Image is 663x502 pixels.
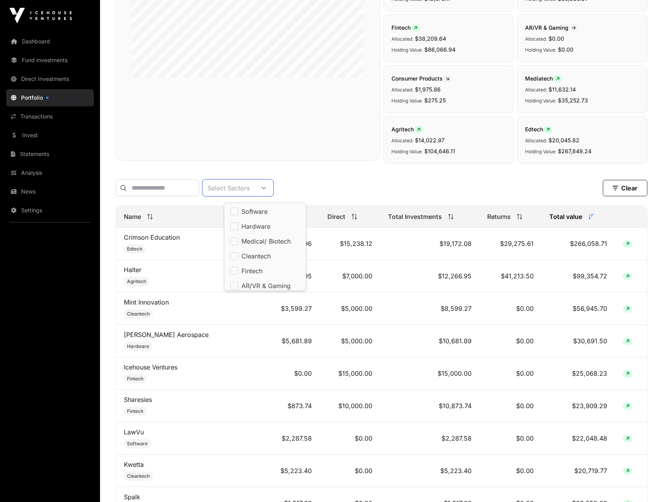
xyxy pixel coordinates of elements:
[424,148,455,154] span: $104,646.11
[241,283,291,289] span: AR/VR & Gaming
[479,390,541,422] td: $0.00
[487,212,511,221] span: Returns
[241,253,271,259] span: Cleantech
[226,279,304,293] li: AR/VR & Gaming
[391,75,452,82] span: Consumer Products
[479,455,541,487] td: $0.00
[415,86,441,93] span: $1,975.86
[388,212,442,221] span: Total Investments
[327,212,345,221] span: Direct
[127,343,149,350] span: Hardware
[241,223,270,229] span: Hardware
[6,108,94,125] a: Transactions
[226,219,304,233] li: Hardware
[124,461,144,468] a: Kwetta
[424,46,456,53] span: $86,066.94
[525,126,553,133] span: Edtech
[224,203,306,354] ul: Option List
[391,138,413,143] span: Allocated:
[241,268,263,274] span: Fintech
[479,357,541,390] td: $0.00
[320,325,380,357] td: $5,000.00
[124,396,152,403] a: Sharesies
[241,238,291,244] span: Medical/ Biotech
[226,234,304,248] li: Medical/ Biotech
[549,137,579,143] span: $20,045.82
[380,260,479,292] td: $12,266.95
[6,183,94,200] a: News
[241,208,268,215] span: Software
[6,164,94,181] a: Analysis
[6,145,94,163] a: Statements
[380,357,479,390] td: $15,000.00
[320,357,380,390] td: $15,000.00
[124,363,177,371] a: Icehouse Ventures
[380,325,479,357] td: $10,681.89
[226,249,304,263] li: Cleantech
[391,36,413,42] span: Allocated:
[6,52,94,69] a: Fund Investments
[127,408,143,414] span: Fintech
[6,89,94,106] a: Portfolio
[320,422,380,455] td: $0.00
[320,390,380,422] td: $10,000.00
[124,298,169,306] a: Mint Innovation
[380,390,479,422] td: $10,873.74
[525,98,556,104] span: Holding Value:
[549,212,582,221] span: Total value
[391,126,424,133] span: Agritech
[549,86,576,93] span: $11,632.14
[6,202,94,219] a: Settings
[541,357,615,390] td: $25,068.23
[320,455,380,487] td: $0.00
[558,46,574,53] span: $0.00
[320,228,380,260] td: $15,238.12
[558,97,588,104] span: $35,252.73
[391,87,413,93] span: Allocated:
[127,278,146,285] span: Agritech
[479,325,541,357] td: $0.00
[391,149,423,154] span: Holding Value:
[9,8,72,23] img: Icehouse Ventures Logo
[226,204,304,219] li: Software
[6,127,94,144] a: Invest
[525,149,556,154] span: Holding Value:
[124,428,144,436] a: LawVu
[124,233,180,241] a: Crimson Education
[320,260,380,292] td: $7,000.00
[525,138,547,143] span: Allocated:
[226,264,304,278] li: Fintech
[541,260,615,292] td: $99,354.72
[6,33,94,50] a: Dashboard
[541,390,615,422] td: $23,909.29
[525,75,563,82] span: Mediatech
[525,36,547,42] span: Allocated:
[127,441,148,447] span: Software
[127,376,143,382] span: Fintech
[127,246,142,252] span: Edtech
[624,464,663,502] iframe: Chat Widget
[541,325,615,357] td: $30,691.50
[203,180,254,196] div: Select Sectors
[549,35,564,42] span: $0.00
[263,455,320,487] td: $5,223.40
[541,422,615,455] td: $22,048.48
[6,70,94,88] a: Direct Investments
[124,493,140,501] a: Spalk
[380,228,479,260] td: $19,172.08
[558,148,592,154] span: $267,849.24
[541,228,615,260] td: $266,058.71
[320,292,380,325] td: $5,000.00
[391,24,420,31] span: Fintech
[525,87,547,93] span: Allocated:
[127,311,150,317] span: Cleantech
[380,292,479,325] td: $8,599.27
[124,212,141,221] span: Name
[479,260,541,292] td: $41,213.50
[603,180,647,196] button: Clear
[263,292,320,325] td: $3,599.27
[525,24,579,31] span: AR/VR & Gaming
[424,97,446,104] span: $275.25
[263,422,320,455] td: $2,287.58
